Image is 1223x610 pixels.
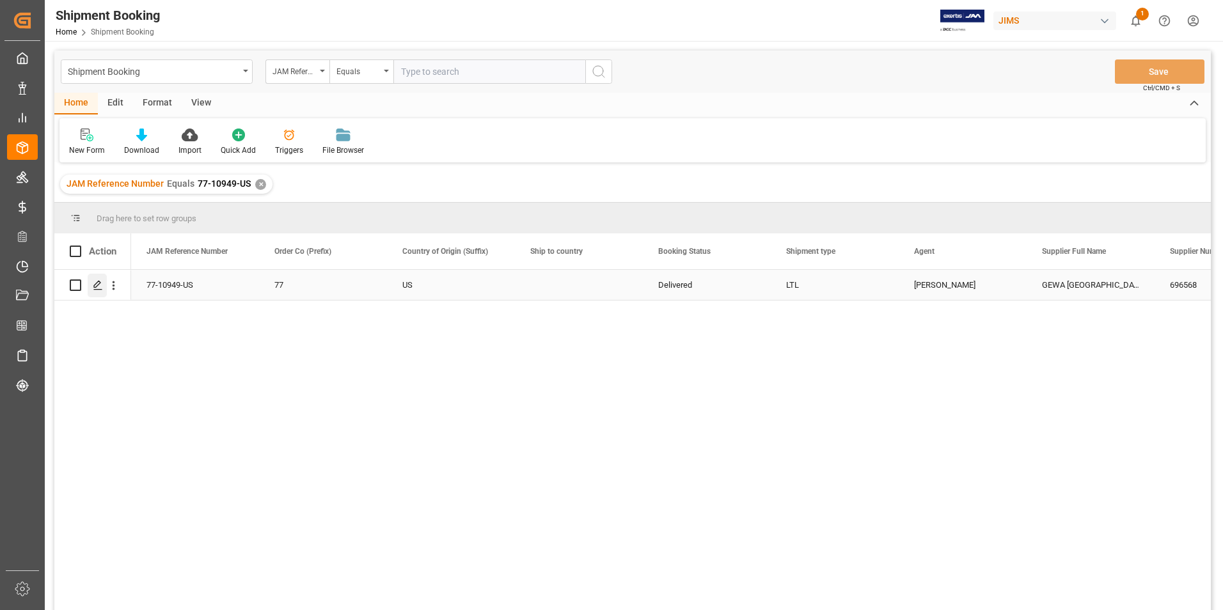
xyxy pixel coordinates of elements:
div: File Browser [322,145,364,156]
span: Supplier Full Name [1042,247,1106,256]
button: JIMS [993,8,1121,33]
div: Format [133,93,182,114]
div: Quick Add [221,145,256,156]
div: View [182,93,221,114]
span: 77-10949-US [198,178,251,189]
button: open menu [329,59,393,84]
div: Equals [336,63,380,77]
div: JAM Reference Number [272,63,316,77]
div: US [402,270,500,300]
span: Country of Origin (Suffix) [402,247,488,256]
span: JAM Reference Number [146,247,228,256]
input: Type to search [393,59,585,84]
img: Exertis%20JAM%20-%20Email%20Logo.jpg_1722504956.jpg [940,10,984,32]
span: Ship to country [530,247,583,256]
div: 77-10949-US [131,270,259,300]
button: show 1 new notifications [1121,6,1150,35]
span: Drag here to set row groups [97,214,196,223]
div: ✕ [255,179,266,190]
span: Agent [914,247,935,256]
span: 1 [1136,8,1149,20]
div: Action [89,246,116,257]
div: LTL [786,270,883,300]
div: GEWA [GEOGRAPHIC_DATA] ( [US_STATE]) [1027,270,1155,300]
div: Press SPACE to select this row. [54,270,131,301]
button: open menu [265,59,329,84]
div: Download [124,145,159,156]
div: JIMS [993,12,1116,30]
span: Order Co (Prefix) [274,247,331,256]
span: Booking Status [658,247,711,256]
button: Help Center [1150,6,1179,35]
span: Equals [167,178,194,189]
div: Shipment Booking [68,63,239,79]
span: Ctrl/CMD + S [1143,83,1180,93]
span: JAM Reference Number [67,178,164,189]
div: Delivered [658,270,755,300]
div: Home [54,93,98,114]
div: Shipment Booking [56,6,160,25]
button: open menu [61,59,253,84]
button: search button [585,59,612,84]
button: Save [1115,59,1204,84]
div: Import [178,145,201,156]
span: Shipment type [786,247,835,256]
div: 77 [274,270,372,300]
div: [PERSON_NAME] [914,270,1011,300]
div: Edit [98,93,133,114]
a: Home [56,27,77,36]
div: Triggers [275,145,303,156]
div: New Form [69,145,105,156]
